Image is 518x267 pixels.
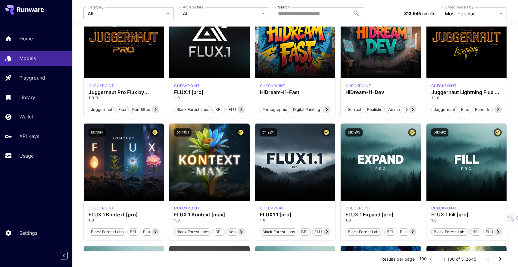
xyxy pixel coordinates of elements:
[422,11,435,16] span: results
[345,228,383,236] button: Black Forest Labs
[19,229,37,237] p: Settings
[151,128,159,137] button: Certified Model – Vetted for best performance and includes a commercial license.
[345,206,371,211] div: fluxpro
[183,10,259,17] span: All
[183,5,203,10] label: Architecture
[174,212,245,218] h3: FLUX.1 Kontext [max]
[346,107,363,113] span: Surreal
[381,256,415,262] p: Results per page
[260,212,330,218] h3: FLUX1.1 [pro]
[345,83,371,89] div: HiDream Dev
[19,152,34,159] p: Usage
[431,212,502,218] div: FLUX.1 Fill [pro]
[64,250,72,261] div: Collapse sidebar
[174,251,192,259] button: bfl:2@2
[174,206,200,211] p: checkpoint
[116,105,129,113] button: flux
[431,105,457,113] button: juggernaut
[404,107,423,113] span: Stylized
[345,218,416,223] p: 1.0
[89,95,159,101] p: 1.0.0
[260,206,286,211] div: fluxpro
[19,94,35,101] p: Library
[365,107,384,113] span: Realistic
[89,107,114,113] span: juggernaut
[174,228,212,236] button: Black Forest Labs
[174,218,245,223] p: 1.0
[345,251,376,259] button: runware:101@1
[494,253,506,265] button: Go to next page
[89,83,114,89] p: checkpoint
[174,105,212,113] button: Black Forest Labs
[459,107,471,113] span: flux
[494,251,502,259] button: Certified Model – Vetted for best performance and includes a commercial license.
[88,10,164,17] span: All
[445,10,497,17] span: Most Popular
[19,35,33,42] p: Home
[470,229,482,235] span: BFL
[19,113,33,120] p: Wallet
[408,251,416,259] button: Certified Model – Vetted for best performance and includes a commercial license.
[404,11,421,16] span: 312,645
[237,128,245,137] button: Certified Model – Vetted for best performance and includes a commercial license.
[473,107,501,113] span: rundiffusion
[226,229,245,235] span: Kontext
[89,90,159,95] h3: Juggernaut Pro Flux by RunDiffusion
[417,255,434,263] div: 100
[116,107,128,113] span: flux
[174,83,200,89] div: fluxpro
[365,105,385,113] button: Realistic
[88,5,104,10] label: Category
[408,128,416,137] button: Certified Model – Vetted for best performance and includes a commercial license.
[431,83,457,89] div: FLUX.1 D
[89,218,159,223] p: 1.0
[213,229,225,235] span: BFL
[174,90,245,95] h3: FLUX.1 [pro]
[398,228,441,236] button: FLUX.1 Expand [pro]
[432,107,457,113] span: juggernaut
[322,128,330,137] button: Certified Model – Vetted for best performance and includes a commercial license.
[291,105,323,113] button: Digital Painting
[431,83,457,89] p: checkpoint
[431,206,457,211] p: checkpoint
[473,105,501,113] button: rundiffusion
[174,95,245,101] p: 1.0
[432,229,469,235] span: Black Forest Labs
[226,107,254,113] span: FLUX.1 [pro]
[89,206,114,211] p: checkpoint
[431,90,502,95] h3: Juggernaut Lightning Flux by RunDiffusion
[130,105,158,113] button: rundiffusion
[174,107,211,113] span: Black Forest Labs
[213,228,225,236] button: BFL
[345,128,363,137] button: bfl:1@3
[431,218,502,223] p: 1.0
[260,83,286,89] div: HiDream Fast
[260,107,289,113] span: Photographic
[299,228,311,236] button: BFL
[226,228,245,236] button: Kontext
[278,5,290,10] label: Search
[19,74,45,81] p: Playground
[345,90,416,95] h3: HiDream-I1-Dev
[89,105,115,113] button: juggernaut
[128,229,139,235] span: BFL
[89,206,114,211] div: FLUX.1 Kontext [pro]
[386,105,402,113] button: Anime
[260,218,330,223] p: 1.0
[483,228,518,236] button: FLUX.1 Fill [pro]
[459,105,471,113] button: flux
[174,128,192,137] button: bfl:4@1
[431,251,463,259] button: runware:100@1
[345,83,371,89] p: checkpoint
[174,206,200,211] div: FLUX.1 Kontext [max]
[127,228,139,236] button: BFL
[174,83,200,89] p: checkpoint
[431,95,502,101] p: 1.1.0
[151,251,159,259] button: Certified Model – Vetted for best performance and includes a commercial license.
[213,105,225,113] button: BFL
[384,228,396,236] button: BFL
